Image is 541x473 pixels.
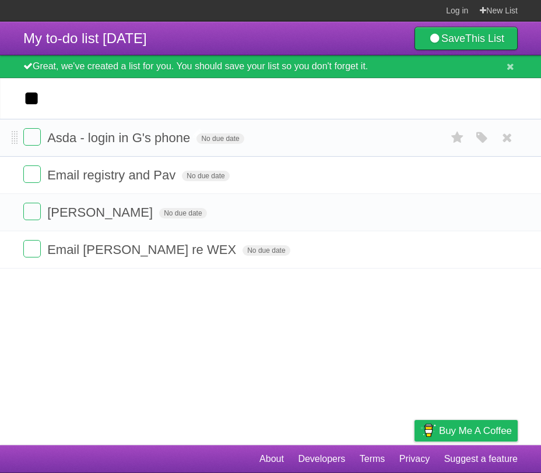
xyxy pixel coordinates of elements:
img: Buy me a coffee [420,421,436,440]
span: Email registry and Pav [47,168,178,182]
label: Done [23,203,41,220]
label: Done [23,165,41,183]
span: My to-do list [DATE] [23,30,147,46]
span: Asda - login in G's phone [47,130,193,145]
span: Email [PERSON_NAME] re WEX [47,242,239,257]
a: Terms [360,448,385,470]
a: SaveThis List [414,27,518,50]
a: Buy me a coffee [414,420,518,442]
span: No due date [182,171,229,181]
span: No due date [196,133,244,144]
span: Buy me a coffee [439,421,512,441]
span: No due date [243,245,290,256]
a: Developers [298,448,345,470]
a: Suggest a feature [444,448,518,470]
a: Privacy [399,448,430,470]
label: Done [23,128,41,146]
label: Star task [447,128,469,147]
span: [PERSON_NAME] [47,205,156,220]
label: Done [23,240,41,257]
a: About [259,448,284,470]
span: No due date [159,208,206,218]
b: This List [465,33,504,44]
